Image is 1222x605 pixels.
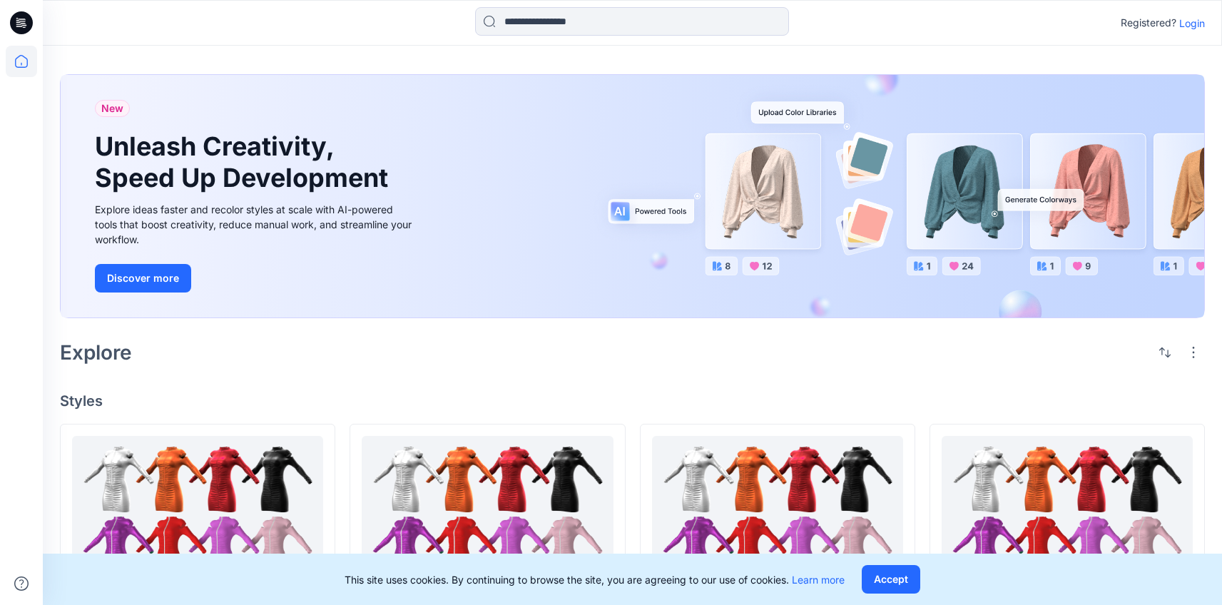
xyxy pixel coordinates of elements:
a: Learn more [792,574,845,586]
span: New [101,100,123,117]
p: Registered? [1121,14,1176,31]
a: Automation [72,436,323,593]
h1: Unleash Creativity, Speed Up Development [95,131,394,193]
button: Discover more [95,264,191,293]
h4: Styles [60,392,1205,410]
button: Accept [862,565,920,594]
h2: Explore [60,341,132,364]
a: Automation [652,436,903,593]
div: Explore ideas faster and recolor styles at scale with AI-powered tools that boost creativity, red... [95,202,416,247]
p: This site uses cookies. By continuing to browse the site, you are agreeing to our use of cookies. [345,572,845,587]
a: Discover more [95,264,416,293]
a: Automation [362,436,613,593]
p: Login [1179,16,1205,31]
a: Automation [942,436,1193,593]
